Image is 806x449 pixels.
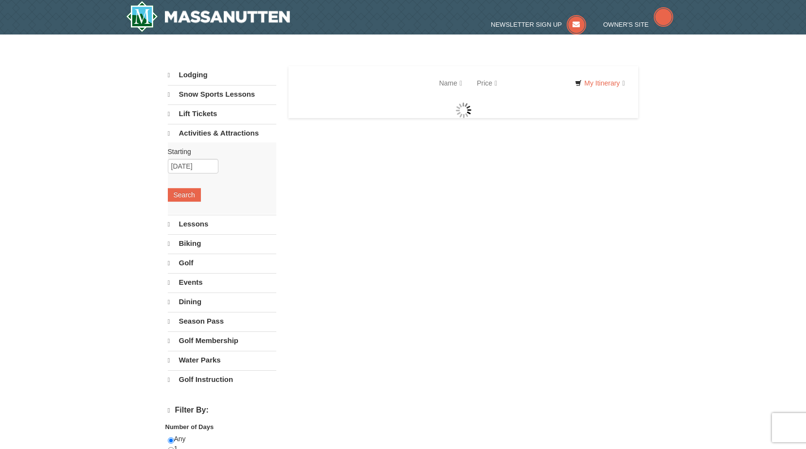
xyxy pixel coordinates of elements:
button: Search [168,188,201,202]
a: Activities & Attractions [168,124,276,142]
a: Lodging [168,66,276,84]
a: My Itinerary [569,76,631,90]
a: Newsletter Sign Up [491,21,586,28]
a: Name [432,73,469,93]
label: Starting [168,147,269,156]
a: Golf Membership [168,331,276,350]
a: Season Pass [168,312,276,330]
img: wait gif [456,103,471,118]
strong: Number of Days [165,423,214,431]
a: Events [168,273,276,292]
a: Massanutten Resort [126,1,290,32]
span: Newsletter Sign Up [491,21,562,28]
img: Massanutten Resort Logo [126,1,290,32]
a: Owner's Site [603,21,673,28]
a: Golf [168,254,276,272]
a: Water Parks [168,351,276,369]
a: Dining [168,293,276,311]
a: Lift Tickets [168,104,276,123]
a: Price [469,73,504,93]
h4: Filter By: [168,406,276,415]
a: Lessons [168,215,276,233]
span: Owner's Site [603,21,649,28]
a: Golf Instruction [168,370,276,389]
a: Biking [168,234,276,253]
a: Snow Sports Lessons [168,85,276,104]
